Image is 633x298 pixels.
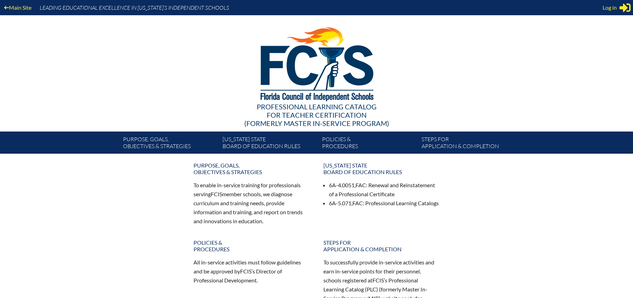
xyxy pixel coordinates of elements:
[193,258,310,285] p: All in-service activities must follow guidelines and be approved by ’s Director of Professional D...
[620,2,631,13] svg: Sign in or register
[319,236,444,255] a: Steps forapplication & completion
[189,159,314,178] a: Purpose, goals,objectives & strategies
[211,191,222,197] span: FCIS
[603,3,617,12] span: Log in
[220,134,319,154] a: [US_STATE] StateBoard of Education rules
[356,182,366,188] span: FAC
[193,181,310,225] p: To enable in-service training for professionals serving member schools, we diagnose curriculum an...
[352,200,363,206] span: FAC
[117,102,516,127] div: Professional Learning Catalog (formerly Master In-service Program)
[419,134,518,154] a: Steps forapplication & completion
[1,3,34,12] a: Main Site
[367,286,376,292] span: PLC
[372,277,384,283] span: FCIS
[240,268,252,274] span: FCIS
[319,159,444,178] a: [US_STATE] StateBoard of Education rules
[245,15,388,110] img: FCISlogo221.eps
[329,199,440,208] li: 6A-5.071, : Professional Learning Catalogs
[189,236,314,255] a: Policies &Procedures
[319,134,419,154] a: Policies &Procedures
[329,181,440,199] li: 6A-4.0051, : Renewal and Reinstatement of a Professional Certificate
[267,111,367,119] span: for Teacher Certification
[120,134,220,154] a: Purpose, goals,objectives & strategies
